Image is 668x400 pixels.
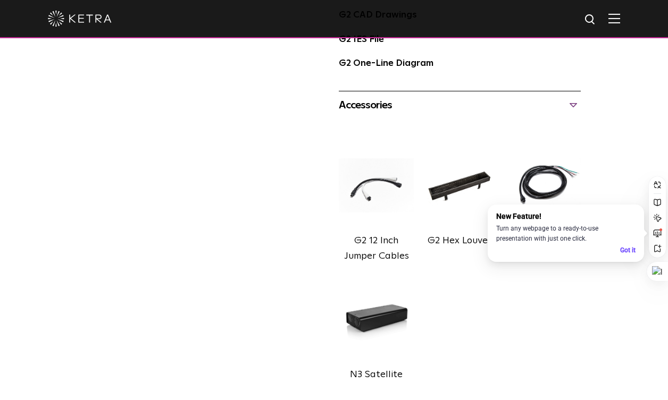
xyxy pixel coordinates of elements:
img: ketra-logo-2019-white [48,11,112,27]
label: N3 Satellite [350,370,403,379]
img: G2 Hex Louver [422,140,497,231]
img: G2 cables [505,140,581,231]
img: n3-img@2x [339,274,414,364]
a: G2 One-Line Diagram [339,59,433,68]
img: G2 12 inch cables [339,140,414,231]
img: Hamburger%20Nav.svg [608,13,620,23]
a: G2 IES File [339,35,384,44]
label: G2 Hex Louver [428,236,491,245]
a: n3-img@2x N3 Satellite [339,274,414,382]
label: G2 12 Inch Jumper Cables [344,236,409,261]
div: Accessories [339,97,581,114]
img: search icon [584,13,597,27]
